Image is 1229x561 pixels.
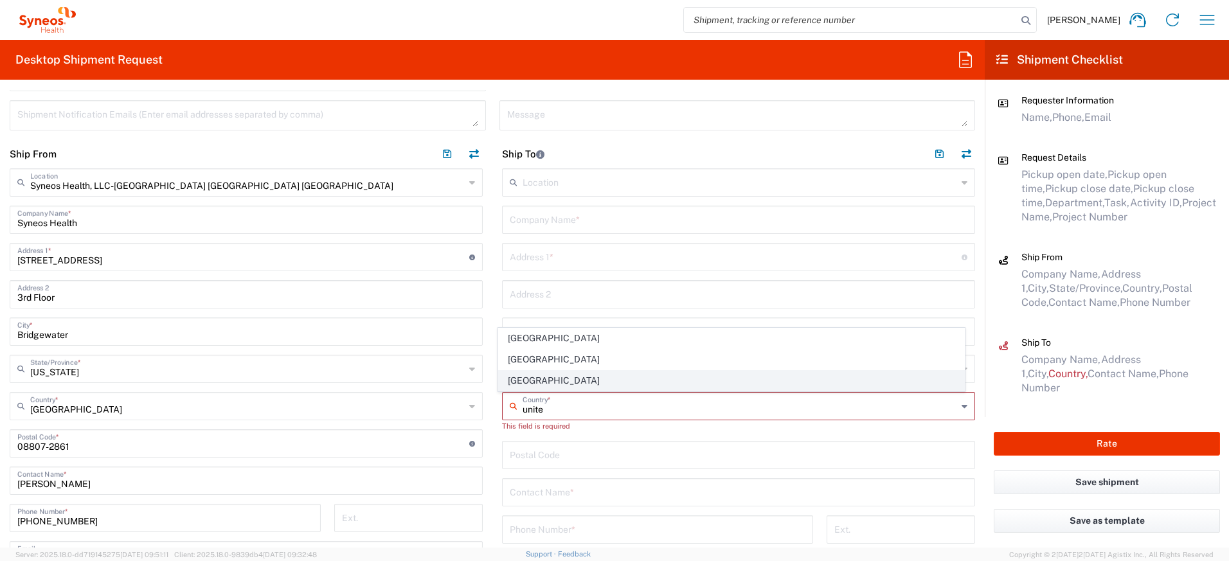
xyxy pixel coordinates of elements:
[502,420,975,432] div: This field is required
[1047,14,1120,26] span: [PERSON_NAME]
[10,148,57,161] h2: Ship From
[1048,296,1120,308] span: Contact Name,
[499,328,965,348] span: [GEOGRAPHIC_DATA]
[1052,211,1127,223] span: Project Number
[1049,282,1122,294] span: State/Province,
[994,509,1220,533] button: Save as template
[1028,282,1049,294] span: City,
[1021,111,1052,123] span: Name,
[1122,282,1162,294] span: Country,
[558,550,591,558] a: Feedback
[120,551,168,558] span: [DATE] 09:51:11
[1021,268,1101,280] span: Company Name,
[502,148,544,161] h2: Ship To
[1028,368,1048,380] span: City,
[684,8,1017,32] input: Shipment, tracking or reference number
[1021,252,1063,262] span: Ship From
[1052,111,1084,123] span: Phone,
[1021,337,1051,348] span: Ship To
[526,550,558,558] a: Support
[1021,168,1108,181] span: Pickup open date,
[1021,353,1101,366] span: Company Name,
[15,52,163,67] h2: Desktop Shipment Request
[994,432,1220,456] button: Rate
[499,371,965,391] span: [GEOGRAPHIC_DATA]
[1021,152,1086,163] span: Request Details
[174,551,317,558] span: Client: 2025.18.0-9839db4
[994,470,1220,494] button: Save shipment
[1130,197,1182,209] span: Activity ID,
[1045,183,1133,195] span: Pickup close date,
[1021,95,1114,105] span: Requester Information
[1084,111,1111,123] span: Email
[1104,197,1130,209] span: Task,
[15,551,168,558] span: Server: 2025.18.0-dd719145275
[1120,296,1190,308] span: Phone Number
[1048,368,1088,380] span: Country,
[996,52,1123,67] h2: Shipment Checklist
[263,551,317,558] span: [DATE] 09:32:48
[1009,549,1214,560] span: Copyright © 2[DATE]2[DATE] Agistix Inc., All Rights Reserved
[499,350,965,370] span: [GEOGRAPHIC_DATA]
[1045,197,1104,209] span: Department,
[1088,368,1159,380] span: Contact Name,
